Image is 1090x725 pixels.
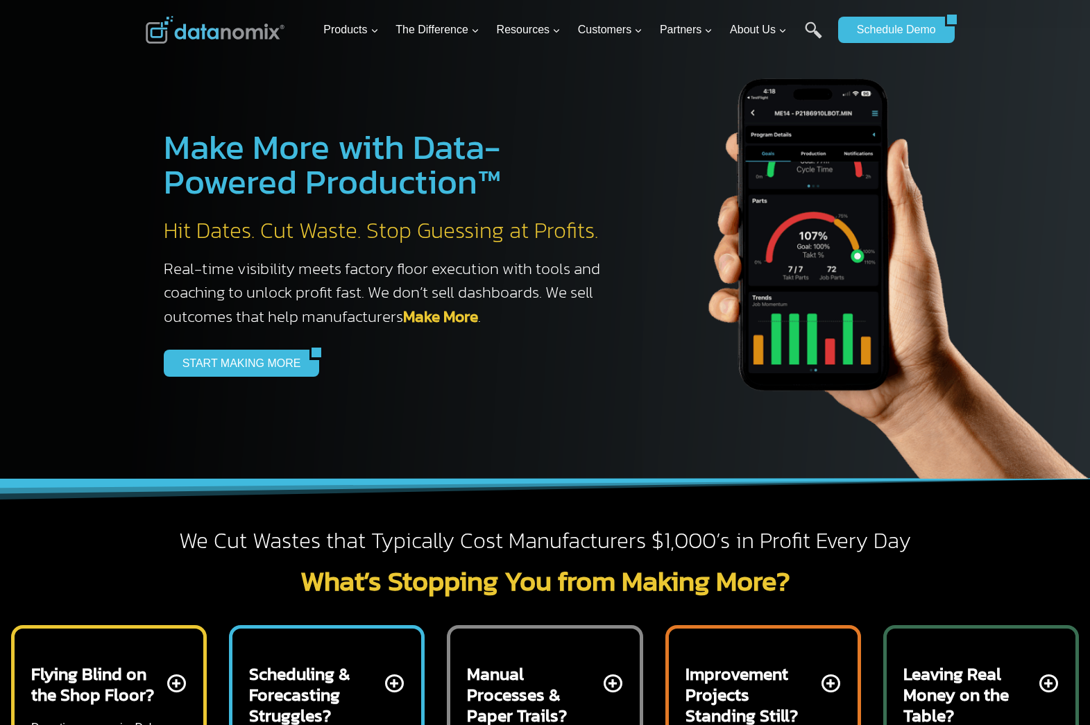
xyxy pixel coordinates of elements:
[660,21,713,39] span: Partners
[323,21,378,39] span: Products
[146,567,945,595] h2: What’s Stopping You from Making More?
[403,305,478,328] a: Make More
[497,21,561,39] span: Resources
[164,350,310,376] a: START MAKING MORE
[164,216,615,246] h2: Hit Dates. Cut Waste. Stop Guessing at Profits.
[164,130,615,199] h1: Make More with Data-Powered Production™
[146,527,945,556] h2: We Cut Wastes that Typically Cost Manufacturers $1,000’s in Profit Every Day
[805,22,822,53] a: Search
[164,257,615,329] h3: Real-time visibility meets factory floor execution with tools and coaching to unlock profit fast....
[578,21,642,39] span: Customers
[31,663,164,705] h2: Flying Blind on the Shop Floor?
[146,16,284,44] img: Datanomix
[318,8,831,53] nav: Primary Navigation
[395,21,479,39] span: The Difference
[838,17,945,43] a: Schedule Demo
[730,21,787,39] span: About Us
